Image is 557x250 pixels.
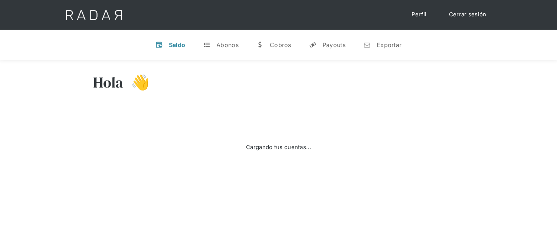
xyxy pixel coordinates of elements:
[270,41,291,49] div: Cobros
[404,7,434,22] a: Perfil
[203,41,210,49] div: t
[322,41,345,49] div: Payouts
[363,41,371,49] div: n
[377,41,402,49] div: Exportar
[93,73,124,92] h3: Hola
[155,41,163,49] div: v
[256,41,264,49] div: w
[442,7,494,22] a: Cerrar sesión
[216,41,239,49] div: Abonos
[246,143,311,152] div: Cargando tus cuentas...
[169,41,186,49] div: Saldo
[124,73,150,92] h3: 👋
[309,41,317,49] div: y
